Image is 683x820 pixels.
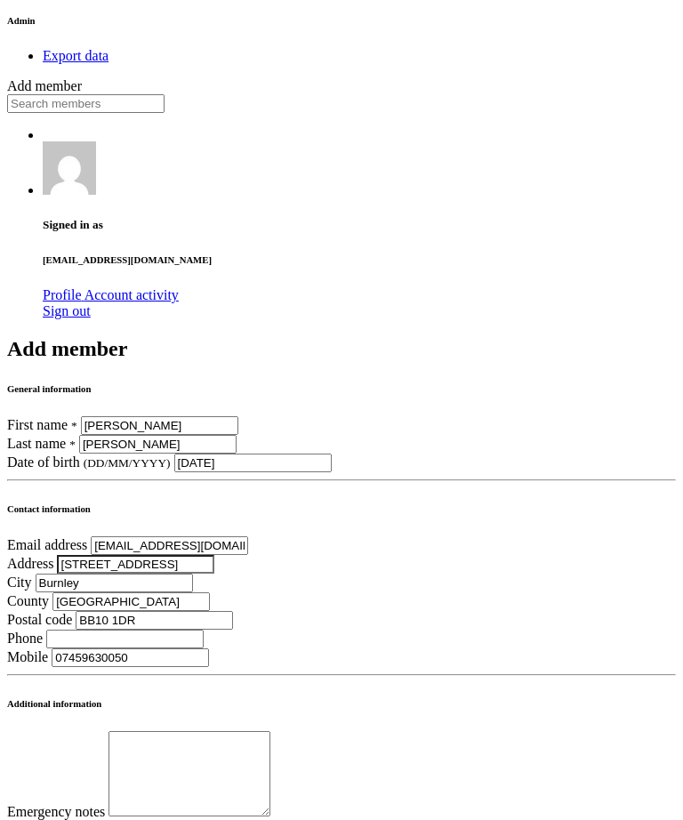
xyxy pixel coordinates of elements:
[7,337,676,361] h2: Add member
[7,649,48,664] label: Mobile
[43,303,91,318] a: Sign out
[7,436,66,451] label: Last name
[7,503,676,514] h6: Contact information
[7,575,32,590] label: City
[7,612,72,627] label: Postal code
[7,593,49,608] label: County
[7,454,80,470] label: Date of birth
[43,287,82,302] span: Profile
[7,804,105,819] label: Emergency notes
[43,48,108,63] a: Export data
[43,287,84,302] a: Profile
[7,556,53,571] label: Address
[84,287,179,302] a: Account activity
[7,78,676,94] div: Add member
[43,254,676,265] h6: [EMAIL_ADDRESS][DOMAIN_NAME]
[43,218,676,232] h5: Signed in as
[7,383,676,394] h6: General information
[84,456,171,470] small: (DD/MM/YYYY)
[7,15,676,26] h6: Admin
[7,94,165,113] input: Search members
[7,417,68,432] label: First name
[7,537,87,552] label: Email address
[7,698,676,709] h6: Additional information
[7,631,43,646] label: Phone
